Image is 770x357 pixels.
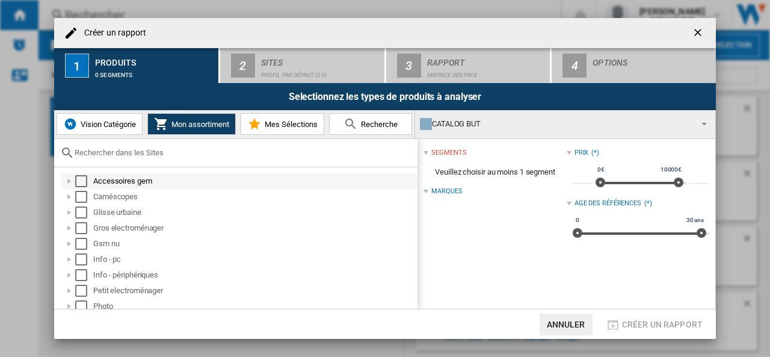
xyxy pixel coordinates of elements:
[93,285,416,297] div: Petit electroménager
[685,216,706,225] span: 30 ans
[596,165,606,175] span: 0€
[147,113,236,135] button: Mon assortiment
[659,165,683,175] span: 10000€
[75,175,93,187] md-checkbox: Select
[93,238,416,250] div: Gsm nu
[431,187,462,196] div: Marques
[93,175,416,187] div: Accessoires gem
[168,120,229,129] span: Mon assortiment
[75,269,93,281] md-checkbox: Select
[593,53,711,66] div: Options
[574,199,641,208] div: Age des références
[420,116,691,132] div: CATALOG BUT
[93,300,416,312] div: Photo
[574,216,581,225] span: 0
[427,53,546,66] div: Rapport
[93,206,416,219] div: Glisse urbaine
[95,53,214,66] div: Produits
[75,300,93,312] md-checkbox: Select
[262,120,318,129] span: Mes Sélections
[75,285,93,297] md-checkbox: Select
[75,191,93,203] md-checkbox: Select
[692,26,706,41] ng-md-icon: getI18NText('BUTTONS.CLOSE_DIALOG')
[602,314,706,335] button: Créer un rapport
[93,222,416,234] div: Gros electroménager
[75,222,93,234] md-checkbox: Select
[329,113,412,135] button: Recherche
[231,54,255,78] div: 2
[220,48,386,83] button: 2 Sites Profil par défaut (20)
[386,48,552,83] button: 3 Rapport Matrice des prix
[95,66,214,78] div: 0 segments
[75,148,411,157] input: Rechercher dans les Sites
[54,83,716,110] div: Selectionnez les types de produits à analyser
[75,238,93,250] md-checkbox: Select
[93,191,416,203] div: Caméscopes
[241,113,324,135] button: Mes Sélections
[93,269,416,281] div: Info - périphériques
[75,206,93,219] md-checkbox: Select
[261,53,380,66] div: Sites
[358,120,398,129] span: Recherche
[562,54,587,78] div: 4
[261,66,380,78] div: Profil par défaut (20)
[75,253,93,265] md-checkbox: Select
[574,148,589,158] div: Prix
[423,161,566,184] span: Veuillez choisir au moins 1 segment
[54,48,220,83] button: 1 Produits 0 segments
[57,113,143,135] button: Vision Catégorie
[622,320,703,329] span: Créer un rapport
[431,148,466,158] div: segments
[63,117,78,131] img: wiser-icon-blue.png
[78,120,136,129] span: Vision Catégorie
[540,314,593,335] button: Annuler
[93,253,416,265] div: Info - pc
[397,54,421,78] div: 3
[687,21,711,45] button: getI18NText('BUTTONS.CLOSE_DIALOG')
[427,66,546,78] div: Matrice des prix
[552,48,716,83] button: 4 Options
[78,27,147,39] h4: Créer un rapport
[65,54,89,78] div: 1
